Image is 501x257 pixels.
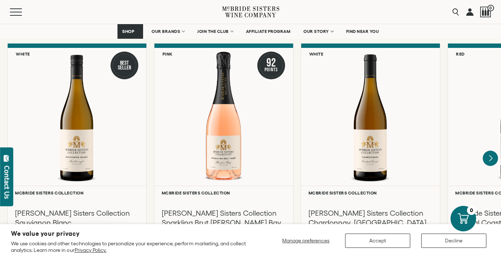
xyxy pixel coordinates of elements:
h6: Pink [162,52,173,56]
span: FIND NEAR YOU [346,29,379,34]
button: Mobile Menu Trigger [10,8,36,16]
h3: [PERSON_NAME] Sisters Collection Chardonnay, [GEOGRAPHIC_DATA][US_STATE] 2021 [309,208,433,237]
button: Decline [421,234,486,248]
h2: We value your privacy [11,231,254,237]
span: JOIN THE CLUB [197,29,229,34]
span: AFFILIATE PROGRAM [246,29,291,34]
div: 0 [467,206,476,215]
h6: White [16,52,30,56]
a: FIND NEAR YOU [341,24,384,39]
h6: White [309,52,324,56]
span: OUR STORY [303,29,329,34]
h3: [PERSON_NAME] Sisters Collection Sauvignon Blanc [GEOGRAPHIC_DATA] [GEOGRAPHIC_DATA] 2023 [15,208,139,246]
button: Accept [345,234,410,248]
a: AFFILIATE PROGRAM [241,24,295,39]
span: OUR BRANDS [152,29,180,34]
h6: McBride Sisters Collection [309,190,433,195]
a: OUR STORY [299,24,338,39]
span: Manage preferences [282,238,329,243]
a: JOIN THE CLUB [192,24,238,39]
h6: McBride Sisters Collection [15,190,139,195]
a: Privacy Policy. [75,247,106,253]
a: OUR BRANDS [147,24,189,39]
p: We use cookies and other technologies to personalize your experience, perform marketing, and coll... [11,240,254,253]
button: Manage preferences [278,234,334,248]
h6: Red [456,52,465,56]
h6: McBride Sisters Collection [162,190,286,195]
span: SHOP [122,29,135,34]
div: Contact Us [3,166,11,199]
a: SHOP [117,24,143,39]
button: Next [483,151,498,166]
span: 0 [487,5,494,11]
h3: [PERSON_NAME] Sisters Collection Sparkling Brut [PERSON_NAME] Bay [GEOGRAPHIC_DATA] [162,208,286,237]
